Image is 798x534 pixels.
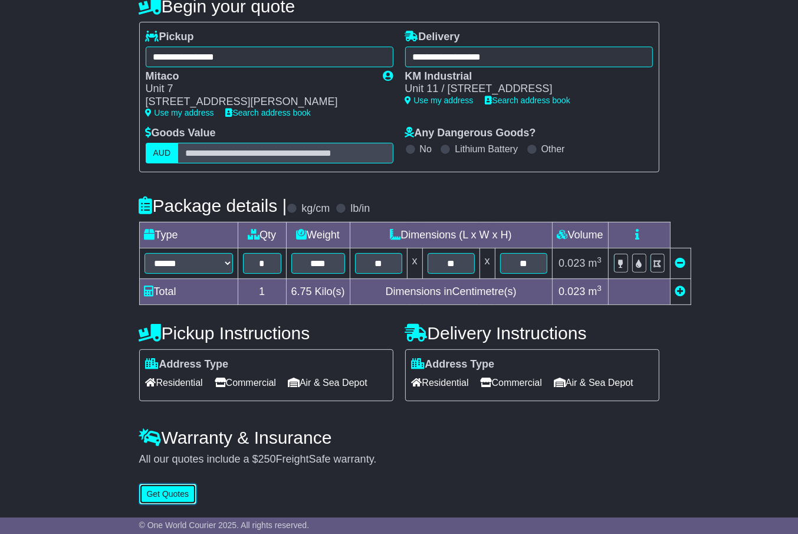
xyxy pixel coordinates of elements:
[146,374,203,392] span: Residential
[675,286,686,297] a: Add new item
[139,323,393,343] h4: Pickup Instructions
[286,279,350,304] td: Kilo(s)
[554,374,633,392] span: Air & Sea Depot
[286,222,350,248] td: Weight
[291,286,312,297] span: 6.75
[350,222,552,248] td: Dimensions (L x W x H)
[405,127,536,140] label: Any Dangerous Goods?
[485,96,570,105] a: Search address book
[559,286,585,297] span: 0.023
[597,284,602,293] sup: 3
[146,83,372,96] div: Unit 7
[258,453,276,465] span: 250
[301,202,330,215] label: kg/cm
[481,374,542,392] span: Commercial
[146,96,372,109] div: [STREET_ADDRESS][PERSON_NAME]
[412,374,469,392] span: Residential
[146,127,216,140] label: Goods Value
[146,358,229,371] label: Address Type
[405,83,641,96] div: Unit 11 / [STREET_ADDRESS]
[146,70,372,83] div: Mitaco
[588,257,602,269] span: m
[480,248,495,279] td: x
[420,143,432,155] label: No
[139,484,197,504] button: Get Quotes
[541,143,565,155] label: Other
[350,279,552,304] td: Dimensions in Centimetre(s)
[139,428,659,447] h4: Warranty & Insurance
[597,255,602,264] sup: 3
[139,279,238,304] td: Total
[238,222,286,248] td: Qty
[139,196,287,215] h4: Package details |
[405,323,659,343] h4: Delivery Instructions
[407,248,422,279] td: x
[350,202,370,215] label: lb/in
[215,374,276,392] span: Commercial
[405,96,474,105] a: Use my address
[559,257,585,269] span: 0.023
[455,143,518,155] label: Lithium Battery
[139,453,659,466] div: All our quotes include a $ FreightSafe warranty.
[675,257,686,269] a: Remove this item
[552,222,608,248] td: Volume
[146,143,179,163] label: AUD
[139,222,238,248] td: Type
[588,286,602,297] span: m
[146,108,214,117] a: Use my address
[146,31,194,44] label: Pickup
[405,31,460,44] label: Delivery
[238,279,286,304] td: 1
[139,520,310,530] span: © One World Courier 2025. All rights reserved.
[226,108,311,117] a: Search address book
[288,374,367,392] span: Air & Sea Depot
[405,70,641,83] div: KM Industrial
[412,358,495,371] label: Address Type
